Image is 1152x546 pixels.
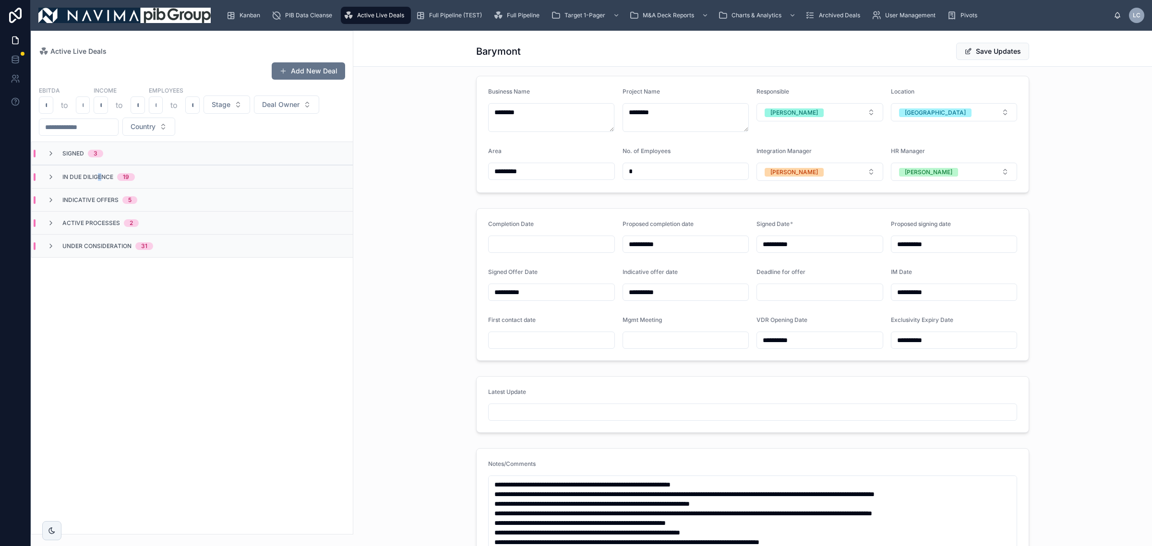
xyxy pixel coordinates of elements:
span: Stage [212,100,230,109]
span: PIB Data Cleanse [285,12,332,19]
img: App logo [38,8,211,23]
a: Archived Deals [803,7,867,24]
span: Proposed signing date [891,220,951,227]
button: Select Button [122,118,175,136]
a: Full Pipeline (TEST) [413,7,489,24]
span: Notes/Comments [488,460,536,467]
button: Select Button [756,103,883,121]
div: [PERSON_NAME] [770,108,818,117]
span: Full Pipeline (TEST) [429,12,482,19]
div: 2 [130,219,133,227]
span: Location [891,88,914,95]
span: LC [1133,12,1140,19]
label: EBITDA [39,86,60,95]
button: Select Button [891,103,1018,121]
span: Deal Owner [262,100,300,109]
div: 5 [128,196,132,204]
button: Add New Deal [272,62,345,80]
span: Active Live Deals [50,47,107,56]
div: scrollable content [218,5,1114,26]
span: User Management [885,12,936,19]
span: Proposed completion date [623,220,694,227]
span: First contact date [488,316,536,323]
a: Target 1-Pager [548,7,624,24]
div: [PERSON_NAME] [770,168,818,177]
span: Signed Offer Date [488,268,538,275]
span: Under Consideration [62,242,132,250]
span: Responsible [756,88,789,95]
button: Select Button [254,95,319,114]
button: Select Button [891,163,1018,181]
a: Full Pipeline [491,7,546,24]
span: Pivots [960,12,977,19]
div: [PERSON_NAME] [905,168,952,177]
span: Exclusivity Expiry Date [891,316,953,323]
span: Area [488,147,502,154]
span: Signed [62,150,84,157]
a: Pivots [944,7,984,24]
button: Select Button [204,95,250,114]
span: Deadline for offer [756,268,805,275]
span: In Due Diligence [62,173,113,181]
span: Signed Date [756,220,790,227]
span: Mgmt Meeting [623,316,662,323]
p: to [170,99,178,111]
a: Charts & Analytics [715,7,801,24]
button: Save Updates [956,43,1029,60]
a: Active Live Deals [341,7,411,24]
span: No. of Employees [623,147,671,154]
div: [GEOGRAPHIC_DATA] [905,108,966,117]
div: 3 [94,150,97,157]
span: Project Name [623,88,660,95]
a: User Management [869,7,942,24]
button: Select Button [756,163,883,181]
div: 31 [141,242,147,250]
a: M&A Deck Reports [626,7,713,24]
a: Active Live Deals [39,47,107,56]
span: Charts & Analytics [732,12,781,19]
span: Latest Update [488,388,526,395]
a: PIB Data Cleanse [269,7,339,24]
span: Country [131,122,156,131]
span: Indicative offer date [623,268,678,275]
span: M&A Deck Reports [643,12,694,19]
span: HR Manager [891,147,925,154]
h1: Barymont [476,45,521,58]
span: Business Name [488,88,530,95]
label: Employees [149,86,183,95]
span: Integration Manager [756,147,812,154]
div: 19 [123,173,129,181]
p: to [61,99,68,111]
span: Active Processes [62,219,120,227]
span: IM Date [891,268,912,275]
span: Kanban [240,12,260,19]
span: Indicative Offers [62,196,119,204]
span: Archived Deals [819,12,860,19]
p: to [116,99,123,111]
span: Completion Date [488,220,534,227]
span: Target 1-Pager [564,12,605,19]
span: VDR Opening Date [756,316,807,323]
a: Kanban [223,7,267,24]
label: Income [94,86,117,95]
span: Active Live Deals [357,12,404,19]
span: Full Pipeline [507,12,540,19]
